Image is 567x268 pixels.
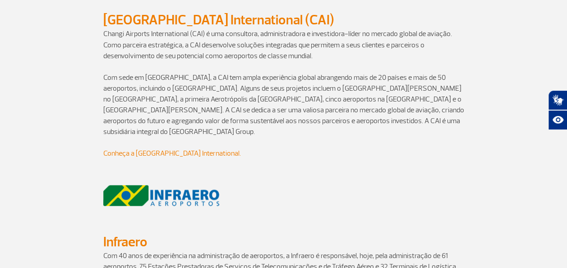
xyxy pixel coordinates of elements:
p: Com sede em [GEOGRAPHIC_DATA], a CAI tem ampla experiência global abrangendo mais de 20 países e ... [103,72,464,137]
img: logohorizontal2d.png [103,185,219,206]
a: Conheça a [GEOGRAPHIC_DATA] International. [103,148,241,157]
div: Plugin de acessibilidade da Hand Talk. [548,90,567,130]
h2: [GEOGRAPHIC_DATA] International (CAI) [103,12,464,28]
button: Abrir tradutor de língua de sinais. [548,90,567,110]
button: Abrir recursos assistivos. [548,110,567,130]
h2: Infraero [103,233,464,250]
p: Changi Airports International (CAI) é uma consultora, administradora e investidora-líder no merca... [103,28,464,61]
